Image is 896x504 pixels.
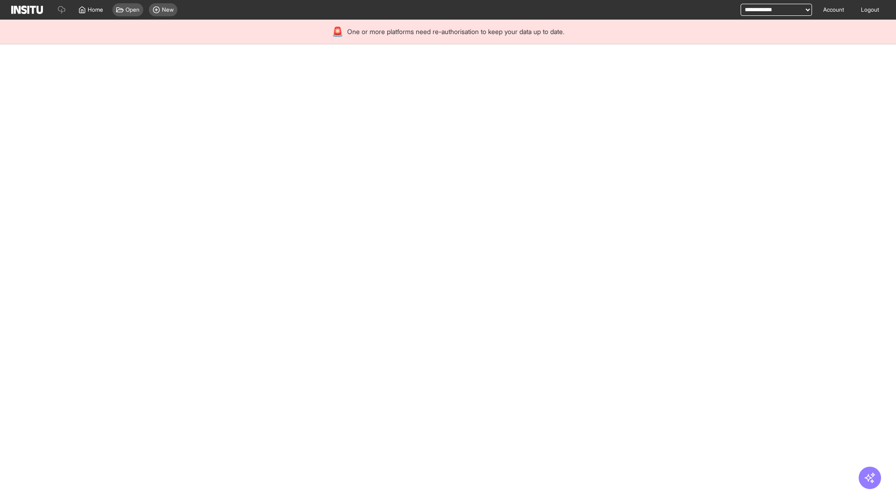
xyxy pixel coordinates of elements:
[126,6,140,14] span: Open
[88,6,103,14] span: Home
[332,25,343,38] div: 🚨
[11,6,43,14] img: Logo
[347,27,564,36] span: One or more platforms need re-authorisation to keep your data up to date.
[162,6,174,14] span: New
